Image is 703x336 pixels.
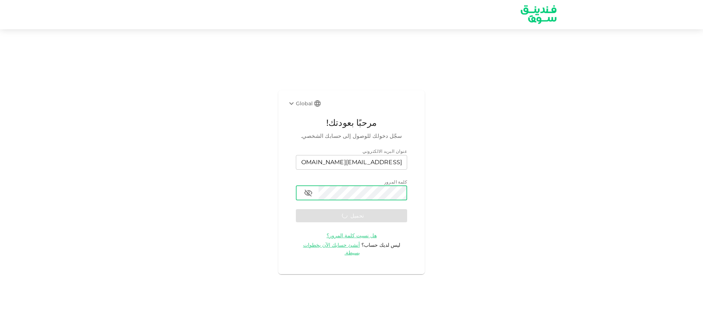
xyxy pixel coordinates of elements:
input: password [319,186,407,200]
a: logo [517,0,560,29]
span: عنوان البريد الالكتروني [362,148,407,154]
div: Global [287,99,313,108]
input: email [296,155,407,170]
span: مرحبًا بعودتك! [296,116,407,130]
img: logo [511,0,566,29]
span: سجّل دخولك للوصول إلى حسابك الشخصي. [296,132,407,140]
a: هل نسيت كلمة المرور؟ [327,232,377,239]
span: ليس لديك حساب؟ [361,242,400,248]
span: كلمة المرور [384,179,407,185]
span: أنشئ حسابك الآن بخطوات بسيطة. [303,242,360,256]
